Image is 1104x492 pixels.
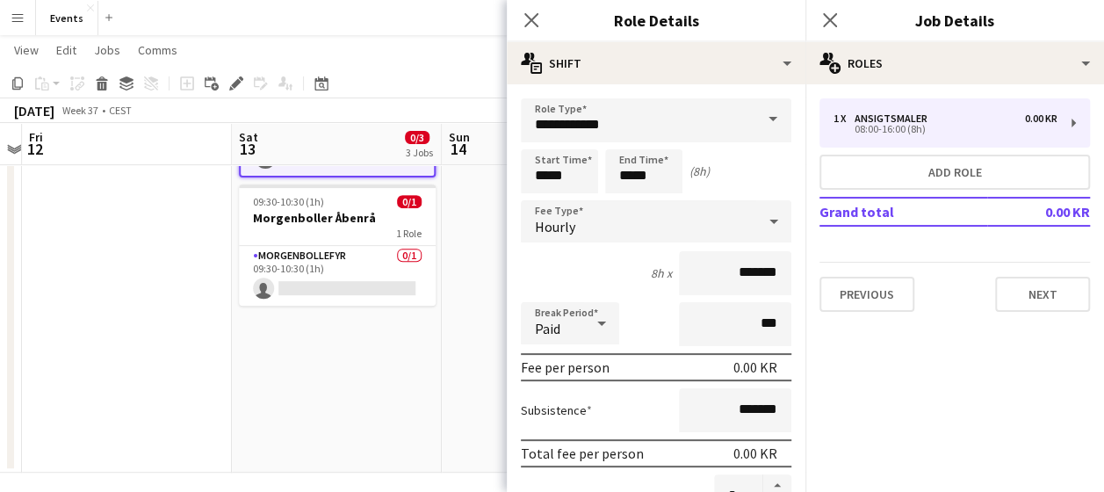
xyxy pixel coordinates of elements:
span: Comms [138,42,177,58]
span: 13 [236,139,258,159]
div: (8h) [689,163,710,179]
a: Comms [131,39,184,61]
app-card-role: Morgenbollefyr0/109:30-10:30 (1h) [239,246,436,306]
div: 0.00 KR [733,445,777,462]
div: [DATE] [14,102,54,119]
a: Jobs [87,39,127,61]
div: Ansigtsmaler [855,112,934,125]
div: 1 x [833,112,855,125]
div: 08:00-16:00 (8h) [833,125,1057,134]
div: 0.00 KR [1025,112,1057,125]
a: View [7,39,46,61]
span: Hourly [535,218,575,235]
span: Jobs [94,42,120,58]
a: Edit [49,39,83,61]
button: Next [995,277,1090,312]
app-job-card: 09:30-10:30 (1h)0/1Morgenboller Åbenrå1 RoleMorgenbollefyr0/109:30-10:30 (1h) [239,184,436,306]
div: 3 Jobs [406,146,433,159]
div: Fee per person [521,358,610,376]
h3: Morgenboller Åbenrå [239,210,436,226]
div: 8h x [651,265,672,281]
span: 0/1 [397,195,422,208]
span: Paid [535,320,560,337]
span: Fri [29,129,43,145]
span: 12 [26,139,43,159]
h3: Role Details [507,9,805,32]
div: Total fee per person [521,445,644,462]
span: Week 37 [58,104,102,117]
button: Previous [819,277,914,312]
span: Sat [239,129,258,145]
td: 0.00 KR [987,198,1090,226]
div: 0.00 KR [733,358,777,376]
label: Subsistence [521,402,592,418]
button: Add role [819,155,1090,190]
span: 09:30-10:30 (1h) [253,195,324,208]
div: CEST [109,104,132,117]
span: Edit [56,42,76,58]
span: View [14,42,39,58]
div: Roles [805,42,1104,84]
span: 14 [446,139,470,159]
td: Grand total [819,198,987,226]
span: 1 Role [396,227,422,240]
button: Events [36,1,98,35]
span: 0/3 [405,131,429,144]
div: Shift [507,42,805,84]
h3: Job Details [805,9,1104,32]
span: Sun [449,129,470,145]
